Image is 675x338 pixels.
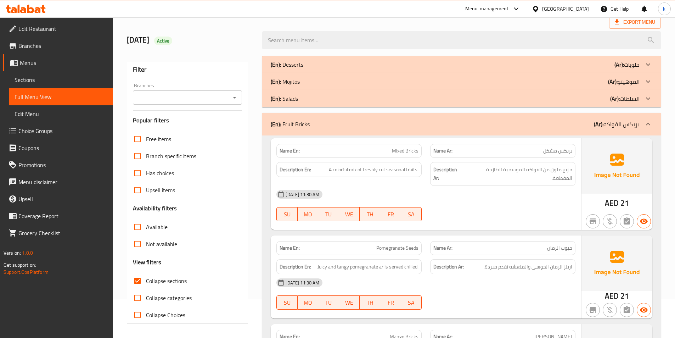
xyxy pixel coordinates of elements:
button: Purchased item [603,214,617,228]
span: SA [404,209,419,220]
span: Upsell [18,195,107,203]
h3: View filters [133,258,162,266]
p: حلويات [614,60,640,69]
span: Collapse categories [146,294,192,302]
strong: Description En: [280,262,311,271]
span: Menu disclaimer [18,178,107,186]
a: Edit Menu [9,105,113,122]
p: السلطات [610,94,640,103]
span: Full Menu View [15,93,107,101]
b: (Ar): [614,59,624,70]
span: AED [605,196,619,210]
span: Pomegranate Seeds [376,244,418,252]
span: Promotions [18,161,107,169]
input: search [262,31,661,49]
span: Branches [18,41,107,50]
span: Grocery Checklist [18,229,107,237]
button: MO [298,295,318,310]
h2: [DATE] [127,35,254,45]
a: Menu disclaimer [3,173,113,190]
b: (En): [271,59,281,70]
span: Free items [146,135,171,143]
span: AED [605,289,619,303]
b: (En): [271,76,281,87]
span: 1.0.0 [22,248,33,257]
div: (En): Mojitos(Ar):الموهيتو [262,73,661,90]
button: TH [360,295,380,310]
span: [DATE] 11:30 AM [283,279,322,286]
button: MO [298,207,318,221]
button: SA [401,295,422,310]
span: Get support on: [4,260,36,270]
a: Menus [3,54,113,71]
strong: Name En: [280,147,300,155]
span: Choice Groups [18,127,107,135]
div: Filter [133,62,242,77]
span: FR [383,209,398,220]
p: Mojitos [271,77,300,86]
a: Coupons [3,139,113,156]
span: حبوب الرمان [547,244,572,252]
span: TU [321,209,336,220]
span: SU [280,209,294,220]
button: SU [276,295,297,310]
span: Branch specific items [146,152,196,160]
span: Collapse Choices [146,311,185,319]
strong: Name Ar: [433,244,452,252]
span: Available [146,223,168,231]
button: SU [276,207,297,221]
button: Not has choices [620,303,634,317]
span: FR [383,298,398,308]
button: Available [637,214,651,228]
span: مزيج ملون من الفواكه الموسمية الطازجة المقطعة. [465,165,572,183]
b: (En): [271,93,281,104]
span: MO [300,298,315,308]
strong: Name En: [280,244,300,252]
div: [GEOGRAPHIC_DATA] [542,5,589,13]
span: 21 [620,289,629,303]
span: Edit Menu [15,110,107,118]
a: Sections [9,71,113,88]
img: Ae5nvW7+0k+MAAAAAElFTkSuQmCC [581,138,652,194]
span: MO [300,209,315,220]
span: k [663,5,665,13]
span: TU [321,298,336,308]
button: Not branch specific item [586,303,600,317]
p: Fruit Bricks [271,120,310,128]
a: Support.OpsPlatform [4,267,49,277]
button: TU [318,295,339,310]
span: SA [404,298,419,308]
span: Has choices [146,169,174,177]
a: Edit Restaurant [3,20,113,37]
button: Purchased item [603,303,617,317]
span: 21 [620,196,629,210]
a: Grocery Checklist [3,225,113,242]
a: Upsell [3,190,113,207]
div: (En): Desserts(Ar):حلويات [262,56,661,73]
button: SA [401,207,422,221]
div: Menu-management [465,5,509,13]
span: Menus [20,59,107,67]
span: بريكس مشكل [543,147,572,155]
span: Mixed Bricks [392,147,418,155]
span: Edit Restaurant [18,24,107,33]
span: اريلز الرمان الجوسي والمنعشه تقدم مبردة. [484,262,572,271]
strong: Description En: [280,165,311,174]
button: Available [637,303,651,317]
span: Juicy and tangy pomegranate arils served chilled. [317,262,418,271]
span: Export Menu [615,18,655,27]
h3: Popular filters [133,116,242,124]
span: Version: [4,248,21,257]
button: Open [230,93,240,102]
a: Coverage Report [3,207,113,225]
div: (En): Fruit Bricks(Ar):بريكس الفواكه [262,113,661,135]
p: بريكس الفواكه [594,120,640,128]
button: FR [380,207,401,221]
b: (En): [271,119,281,129]
span: Not available [146,240,177,248]
button: TU [318,207,339,221]
span: WE [342,209,357,220]
span: Coupons [18,144,107,152]
button: WE [339,295,360,310]
span: [DATE] 11:30 AM [283,191,322,198]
